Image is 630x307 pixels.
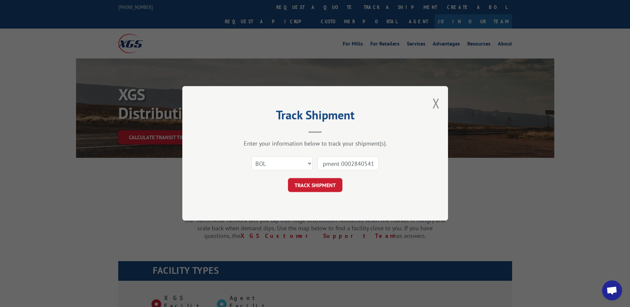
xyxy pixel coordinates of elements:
[602,280,622,300] a: Open chat
[216,110,415,123] h2: Track Shipment
[432,94,440,112] button: Close modal
[288,178,342,192] button: TRACK SHIPMENT
[216,140,415,148] div: Enter your information below to track your shipment(s).
[317,157,379,171] input: Number(s)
